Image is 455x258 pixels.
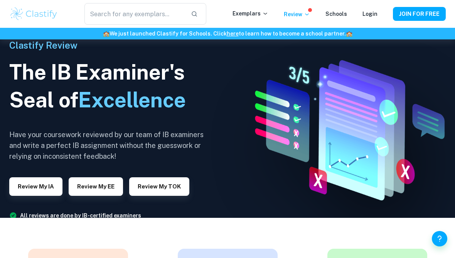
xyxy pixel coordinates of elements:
p: Review [284,10,310,19]
span: 🏫 [346,31,352,37]
img: Clastify logo [9,6,58,22]
input: Search for any exemplars... [84,3,185,25]
a: Login [362,11,377,17]
span: 🏫 [103,31,110,37]
button: Review my TOK [129,177,189,196]
h6: Have your coursework reviewed by our team of IB examiners and write a perfect IB assignment witho... [9,129,210,162]
button: JOIN FOR FREE [393,7,446,21]
button: Review my EE [69,177,123,196]
h6: We just launched Clastify for Schools. Click to learn how to become a school partner. [2,29,453,38]
button: Help and Feedback [432,231,447,246]
h6: Clastify Review [9,38,210,52]
p: Exemplars [233,9,268,18]
a: All reviews are done by IB-certified examiners [20,212,141,219]
a: Schools [325,11,347,17]
span: Excellence [78,88,186,112]
h1: The IB Examiner's Seal of [9,58,210,114]
a: here [227,31,239,37]
img: IA Review hero [237,54,455,205]
button: Review my IA [9,177,62,196]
